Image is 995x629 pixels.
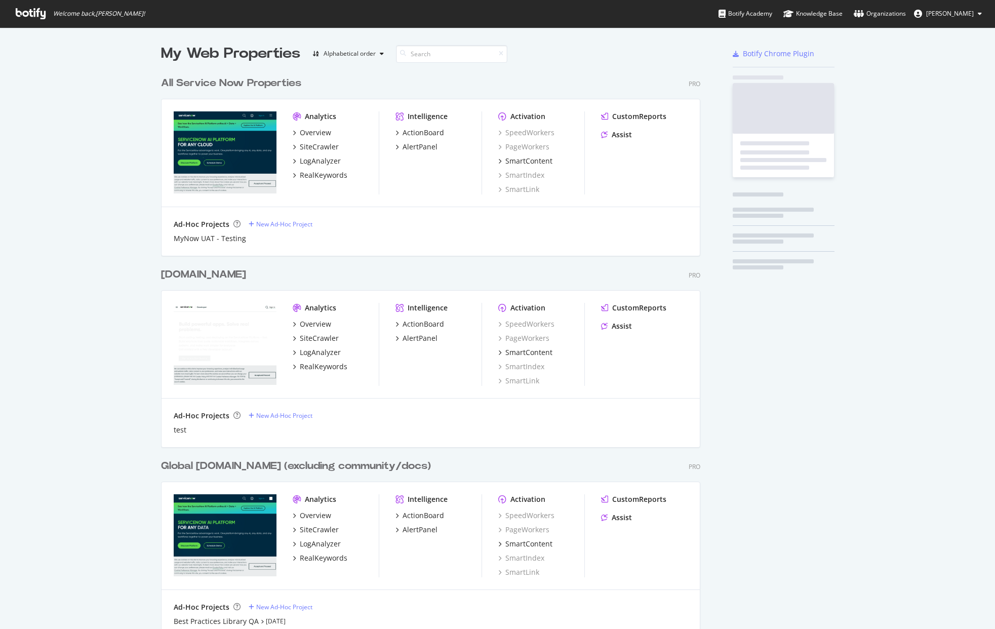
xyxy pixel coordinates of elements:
[300,333,339,343] div: SiteCrawler
[498,128,554,138] div: SpeedWorkers
[498,142,549,152] a: PageWorkers
[395,128,444,138] a: ActionBoard
[174,425,186,435] a: test
[161,267,250,282] a: [DOMAIN_NAME]
[324,51,376,57] div: Alphabetical order
[601,321,632,331] a: Assist
[249,603,312,611] a: New Ad-Hoc Project
[510,494,545,504] div: Activation
[601,303,666,313] a: CustomReports
[505,156,552,166] div: SmartContent
[300,170,347,180] div: RealKeywords
[498,376,539,386] div: SmartLink
[403,510,444,521] div: ActionBoard
[249,220,312,228] a: New Ad-Hoc Project
[293,333,339,343] a: SiteCrawler
[498,184,539,194] a: SmartLink
[256,220,312,228] div: New Ad-Hoc Project
[498,333,549,343] a: PageWorkers
[395,510,444,521] a: ActionBoard
[601,130,632,140] a: Assist
[293,128,331,138] a: Overview
[174,494,276,576] img: servicenow.com
[854,9,906,19] div: Organizations
[293,347,341,358] a: LogAnalyzer
[601,494,666,504] a: CustomReports
[498,510,554,521] a: SpeedWorkers
[300,128,331,138] div: Overview
[293,319,331,329] a: Overview
[612,513,632,523] div: Assist
[395,525,437,535] a: AlertPanel
[161,76,301,91] div: All Service Now Properties
[256,603,312,611] div: New Ad-Hoc Project
[408,111,448,122] div: Intelligence
[601,111,666,122] a: CustomReports
[612,130,632,140] div: Assist
[300,553,347,563] div: RealKeywords
[743,49,814,59] div: Botify Chrome Plugin
[498,170,544,180] a: SmartIndex
[300,319,331,329] div: Overview
[293,362,347,372] a: RealKeywords
[305,111,336,122] div: Analytics
[395,319,444,329] a: ActionBoard
[174,602,229,612] div: Ad-Hoc Projects
[498,347,552,358] a: SmartContent
[498,319,554,329] a: SpeedWorkers
[719,9,772,19] div: Botify Academy
[395,333,437,343] a: AlertPanel
[161,76,305,91] a: All Service Now Properties
[498,553,544,563] a: SmartIndex
[396,45,507,63] input: Search
[783,9,843,19] div: Knowledge Base
[395,142,437,152] a: AlertPanel
[612,303,666,313] div: CustomReports
[498,525,549,535] a: PageWorkers
[256,411,312,420] div: New Ad-Hoc Project
[174,233,246,244] a: MyNow UAT - Testing
[174,616,259,626] a: Best Practices Library QA
[300,347,341,358] div: LogAnalyzer
[689,80,700,88] div: Pro
[498,362,544,372] a: SmartIndex
[305,494,336,504] div: Analytics
[293,539,341,549] a: LogAnalyzer
[403,319,444,329] div: ActionBoard
[498,567,539,577] a: SmartLink
[174,411,229,421] div: Ad-Hoc Projects
[293,553,347,563] a: RealKeywords
[906,6,990,22] button: [PERSON_NAME]
[403,128,444,138] div: ActionBoard
[161,459,435,474] a: Global [DOMAIN_NAME] (excluding community/docs)
[266,617,286,625] a: [DATE]
[293,170,347,180] a: RealKeywords
[498,156,552,166] a: SmartContent
[403,142,437,152] div: AlertPanel
[53,10,145,18] span: Welcome back, [PERSON_NAME] !
[300,525,339,535] div: SiteCrawler
[403,525,437,535] div: AlertPanel
[293,156,341,166] a: LogAnalyzer
[161,267,246,282] div: [DOMAIN_NAME]
[689,462,700,471] div: Pro
[498,539,552,549] a: SmartContent
[161,459,431,474] div: Global [DOMAIN_NAME] (excluding community/docs)
[510,303,545,313] div: Activation
[305,303,336,313] div: Analytics
[300,142,339,152] div: SiteCrawler
[733,49,814,59] a: Botify Chrome Plugin
[612,494,666,504] div: CustomReports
